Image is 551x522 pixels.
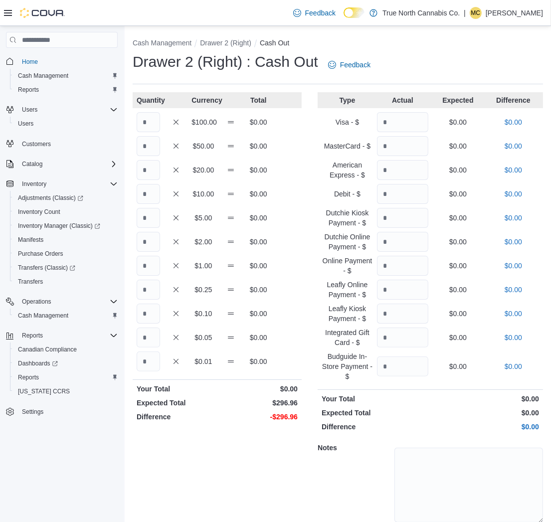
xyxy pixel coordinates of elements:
[377,256,428,276] input: Quantity
[191,213,215,223] p: $5.00
[10,83,122,97] button: Reports
[322,232,373,252] p: Dutchie Online Payment - $
[14,262,79,274] a: Transfers (Classic)
[322,95,373,105] p: Type
[247,261,270,271] p: $0.00
[191,237,215,247] p: $2.00
[18,330,118,342] span: Reports
[14,344,118,355] span: Canadian Compliance
[432,285,484,295] p: $0.00
[377,356,428,376] input: Quantity
[10,219,122,233] a: Inventory Manager (Classic)
[377,304,428,324] input: Quantity
[191,117,215,127] p: $100.00
[6,50,118,445] nav: Complex example
[464,7,466,19] p: |
[247,356,270,366] p: $0.00
[432,213,484,223] p: $0.00
[10,69,122,83] button: Cash Management
[14,192,87,204] a: Adjustments (Classic)
[137,280,160,300] input: Quantity
[14,371,43,383] a: Reports
[2,54,122,68] button: Home
[432,361,484,371] p: $0.00
[18,138,118,150] span: Customers
[2,103,122,117] button: Users
[133,39,191,47] button: Cash Management
[137,208,160,228] input: Quantity
[137,304,160,324] input: Quantity
[488,95,539,105] p: Difference
[10,343,122,356] button: Canadian Compliance
[18,222,100,230] span: Inventory Manager (Classic)
[322,328,373,348] p: Integrated Gift Card - $
[289,3,340,23] a: Feedback
[377,232,428,252] input: Quantity
[18,387,70,395] span: [US_STATE] CCRS
[18,120,33,128] span: Users
[377,112,428,132] input: Quantity
[10,356,122,370] a: Dashboards
[18,296,118,308] span: Operations
[14,310,72,322] a: Cash Management
[18,56,42,68] a: Home
[10,384,122,398] button: [US_STATE] CCRS
[432,165,484,175] p: $0.00
[10,117,122,131] button: Users
[14,70,118,82] span: Cash Management
[488,213,539,223] p: $0.00
[10,370,122,384] button: Reports
[22,408,43,416] span: Settings
[14,357,118,369] span: Dashboards
[470,7,482,19] div: Meghan Creelman
[377,95,428,105] p: Actual
[322,422,428,432] p: Difference
[488,285,539,295] p: $0.00
[14,118,118,130] span: Users
[219,412,298,422] p: -$296.96
[191,165,215,175] p: $20.00
[191,285,215,295] p: $0.25
[432,309,484,319] p: $0.00
[14,371,118,383] span: Reports
[488,237,539,247] p: $0.00
[219,398,298,408] p: $296.96
[191,141,215,151] p: $50.00
[488,141,539,151] p: $0.00
[18,104,118,116] span: Users
[18,236,43,244] span: Manifests
[322,208,373,228] p: Dutchie Kiosk Payment - $
[14,385,118,397] span: Washington CCRS
[432,261,484,271] p: $0.00
[10,261,122,275] a: Transfers (Classic)
[322,256,373,276] p: Online Payment - $
[247,213,270,223] p: $0.00
[14,84,118,96] span: Reports
[322,141,373,151] p: MasterCard - $
[14,234,47,246] a: Manifests
[2,404,122,419] button: Settings
[488,165,539,175] p: $0.00
[18,72,68,80] span: Cash Management
[18,158,46,170] button: Catalog
[377,160,428,180] input: Quantity
[247,165,270,175] p: $0.00
[14,220,104,232] a: Inventory Manager (Classic)
[488,189,539,199] p: $0.00
[14,357,62,369] a: Dashboards
[191,356,215,366] p: $0.01
[200,39,251,47] button: Drawer 2 (Right)
[18,278,43,286] span: Transfers
[18,330,47,342] button: Reports
[324,55,374,75] a: Feedback
[318,438,392,458] h5: Notes
[2,329,122,343] button: Reports
[22,160,42,168] span: Catalog
[191,261,215,271] p: $1.00
[247,95,270,105] p: Total
[2,295,122,309] button: Operations
[22,180,46,188] span: Inventory
[14,84,43,96] a: Reports
[432,237,484,247] p: $0.00
[2,157,122,171] button: Catalog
